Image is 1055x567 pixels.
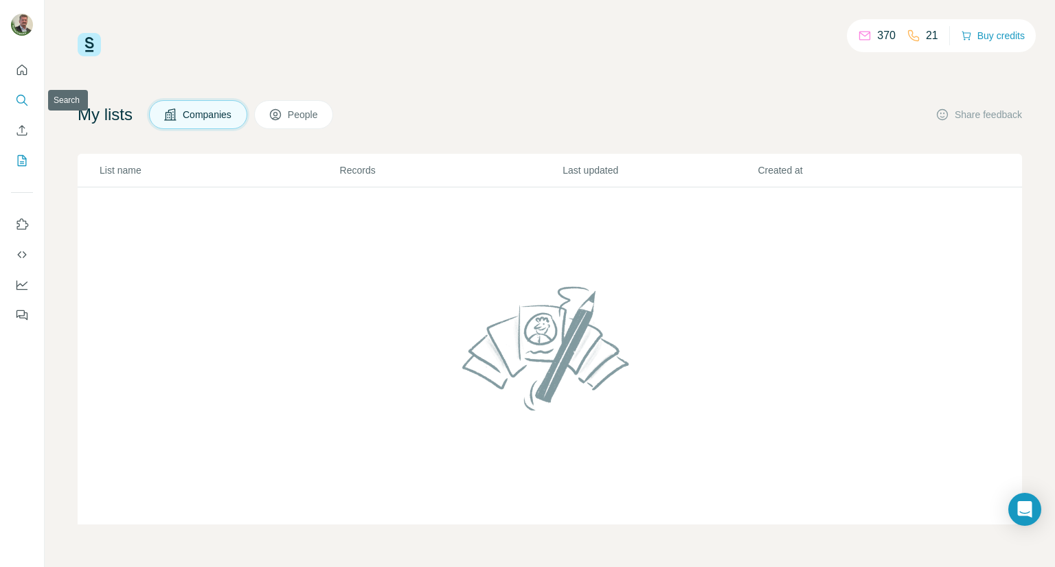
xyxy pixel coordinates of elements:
[11,303,33,327] button: Feedback
[11,14,33,36] img: Avatar
[457,275,644,421] img: No lists found
[926,27,938,44] p: 21
[183,108,233,121] span: Companies
[340,163,562,177] p: Records
[563,163,756,177] p: Last updated
[11,273,33,297] button: Dashboard
[758,163,951,177] p: Created at
[11,58,33,82] button: Quick start
[1008,493,1041,526] div: Open Intercom Messenger
[78,104,133,126] h4: My lists
[961,26,1025,45] button: Buy credits
[11,242,33,267] button: Use Surfe API
[877,27,896,44] p: 370
[78,33,101,56] img: Surfe Logo
[11,88,33,113] button: Search
[11,118,33,143] button: Enrich CSV
[100,163,339,177] p: List name
[11,212,33,237] button: Use Surfe on LinkedIn
[935,108,1022,121] button: Share feedback
[288,108,319,121] span: People
[11,148,33,173] button: My lists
